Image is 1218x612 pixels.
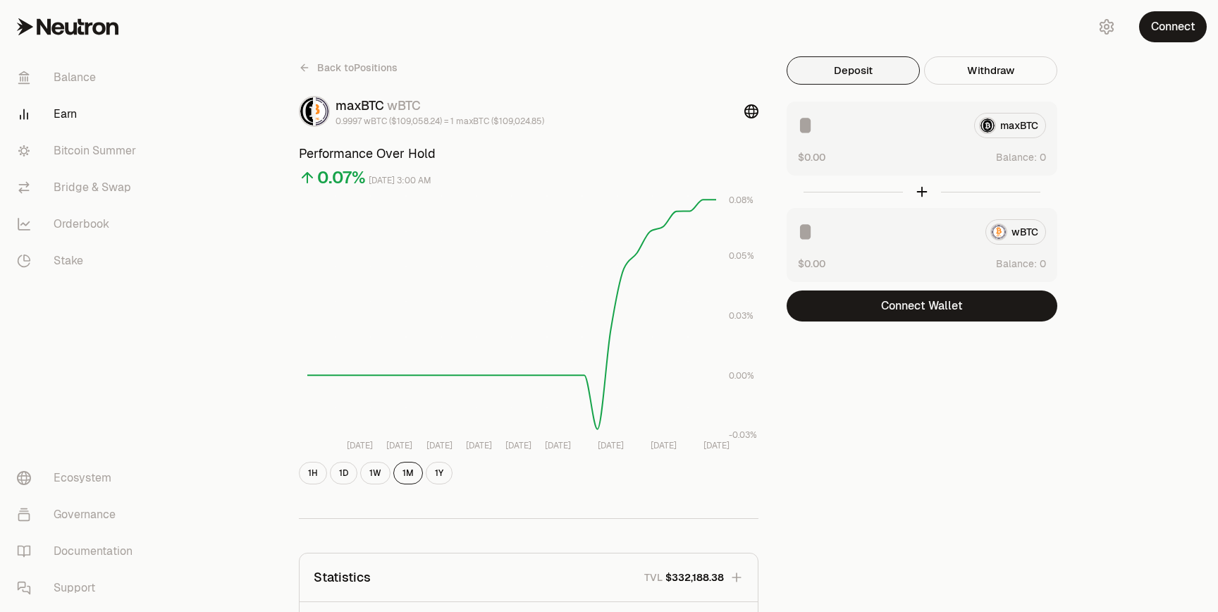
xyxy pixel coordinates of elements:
button: 1W [360,462,390,484]
tspan: [DATE] [466,440,492,451]
a: Balance [6,59,152,96]
p: TVL [644,570,663,585]
span: Back to Positions [317,61,398,75]
a: Ecosystem [6,460,152,496]
a: Back toPositions [299,56,398,79]
tspan: 0.03% [729,310,753,322]
span: Balance: [996,257,1037,271]
a: Bridge & Swap [6,169,152,206]
tspan: [DATE] [545,440,571,451]
button: $0.00 [798,149,825,164]
tspan: [DATE] [347,440,373,451]
tspan: [DATE] [505,440,531,451]
button: 1D [330,462,357,484]
a: Orderbook [6,206,152,243]
tspan: 0.08% [729,195,753,206]
div: [DATE] 3:00 AM [369,173,431,189]
button: Connect [1139,11,1207,42]
span: Balance: [996,150,1037,164]
p: Statistics [314,568,371,587]
div: 0.07% [317,166,366,189]
button: StatisticsTVL$332,188.38 [300,553,758,601]
button: Connect Wallet [787,290,1057,322]
button: Withdraw [924,56,1057,85]
button: Deposit [787,56,920,85]
tspan: 0.00% [729,370,754,381]
button: 1Y [426,462,453,484]
a: Earn [6,96,152,133]
h3: Performance Over Hold [299,144,758,164]
a: Stake [6,243,152,279]
button: $0.00 [798,256,825,271]
a: Bitcoin Summer [6,133,152,169]
img: maxBTC Logo [300,97,313,126]
span: wBTC [387,97,421,114]
button: 1H [299,462,327,484]
a: Support [6,570,152,606]
div: 0.9997 wBTC ($109,058.24) = 1 maxBTC ($109,024.85) [336,116,544,127]
div: maxBTC [336,96,544,116]
tspan: [DATE] [386,440,412,451]
tspan: [DATE] [598,440,624,451]
a: Governance [6,496,152,533]
tspan: -0.03% [729,429,757,441]
tspan: 0.05% [729,250,754,262]
tspan: [DATE] [426,440,453,451]
tspan: [DATE] [703,440,730,451]
tspan: [DATE] [651,440,677,451]
button: 1M [393,462,423,484]
img: wBTC Logo [316,97,328,126]
span: $332,188.38 [665,570,724,585]
a: Documentation [6,533,152,570]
